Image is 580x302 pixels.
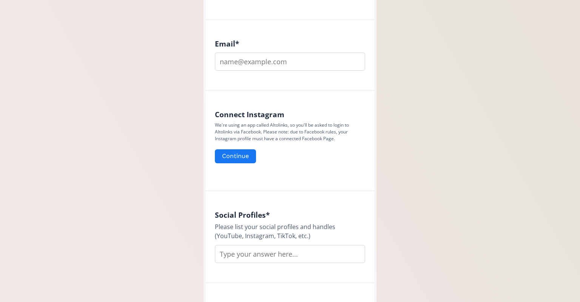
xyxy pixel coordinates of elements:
[215,149,256,163] button: Continue
[215,53,365,71] input: name@example.com
[215,39,365,48] h4: Email *
[215,110,365,119] h4: Connect Instagram
[215,222,365,240] div: Please list your social profiles and handles (YouTube, Instagram, TikTok, etc.)
[215,122,365,142] p: We're using an app called Altolinks, so you'll be asked to login to Altolinks via Facebook. Pleas...
[215,211,365,219] h4: Social Profiles *
[215,245,365,263] input: Type your answer here...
